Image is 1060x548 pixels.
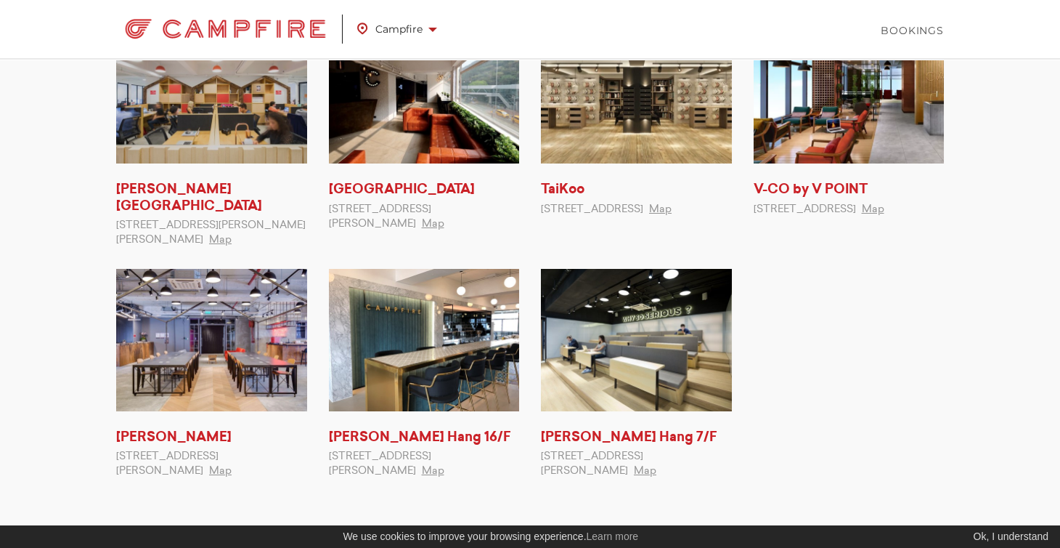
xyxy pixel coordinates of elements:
span: Campfire [357,20,437,39]
a: [PERSON_NAME] Hang 16/F [329,431,511,444]
img: TaiKoo [541,22,732,164]
img: Wong Chuk Hang [116,269,307,411]
span: [STREET_ADDRESS] [541,204,643,214]
a: [PERSON_NAME] Hang 7/F [541,431,717,444]
a: Map [209,466,232,476]
a: Map [209,235,232,245]
a: Learn more [587,531,639,542]
a: [GEOGRAPHIC_DATA] [329,183,475,196]
a: Map [634,466,656,476]
a: Campfire [357,12,452,46]
a: Bookings [881,23,944,38]
a: Map [862,204,884,214]
img: Campfire [116,15,335,44]
span: We use cookies to improve your browsing experience. [343,531,638,542]
a: Campfire [116,11,357,47]
span: [STREET_ADDRESS][PERSON_NAME] [329,451,431,476]
div: Ok, I understand [969,529,1048,544]
img: V-CO by V POINT [754,22,945,164]
a: [PERSON_NAME] [116,431,232,444]
span: [STREET_ADDRESS] [754,204,856,214]
a: [PERSON_NAME][GEOGRAPHIC_DATA] [116,183,262,213]
a: V-CO by V POINT [754,183,868,196]
span: [STREET_ADDRESS][PERSON_NAME][PERSON_NAME] [116,220,306,245]
a: Map [422,219,444,229]
span: [STREET_ADDRESS][PERSON_NAME] [116,451,219,476]
img: Wong Chuk Hang 7/F [541,269,732,411]
a: Map [422,466,444,476]
span: [STREET_ADDRESS][PERSON_NAME] [541,451,643,476]
img: Quarry Bay [329,22,520,164]
a: TaiKoo [541,183,584,196]
img: Wong Chuk Hang 16/F [329,269,520,411]
a: Map [649,204,672,214]
span: [STREET_ADDRESS][PERSON_NAME] [329,204,431,229]
img: Kennedy Town [116,22,307,164]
